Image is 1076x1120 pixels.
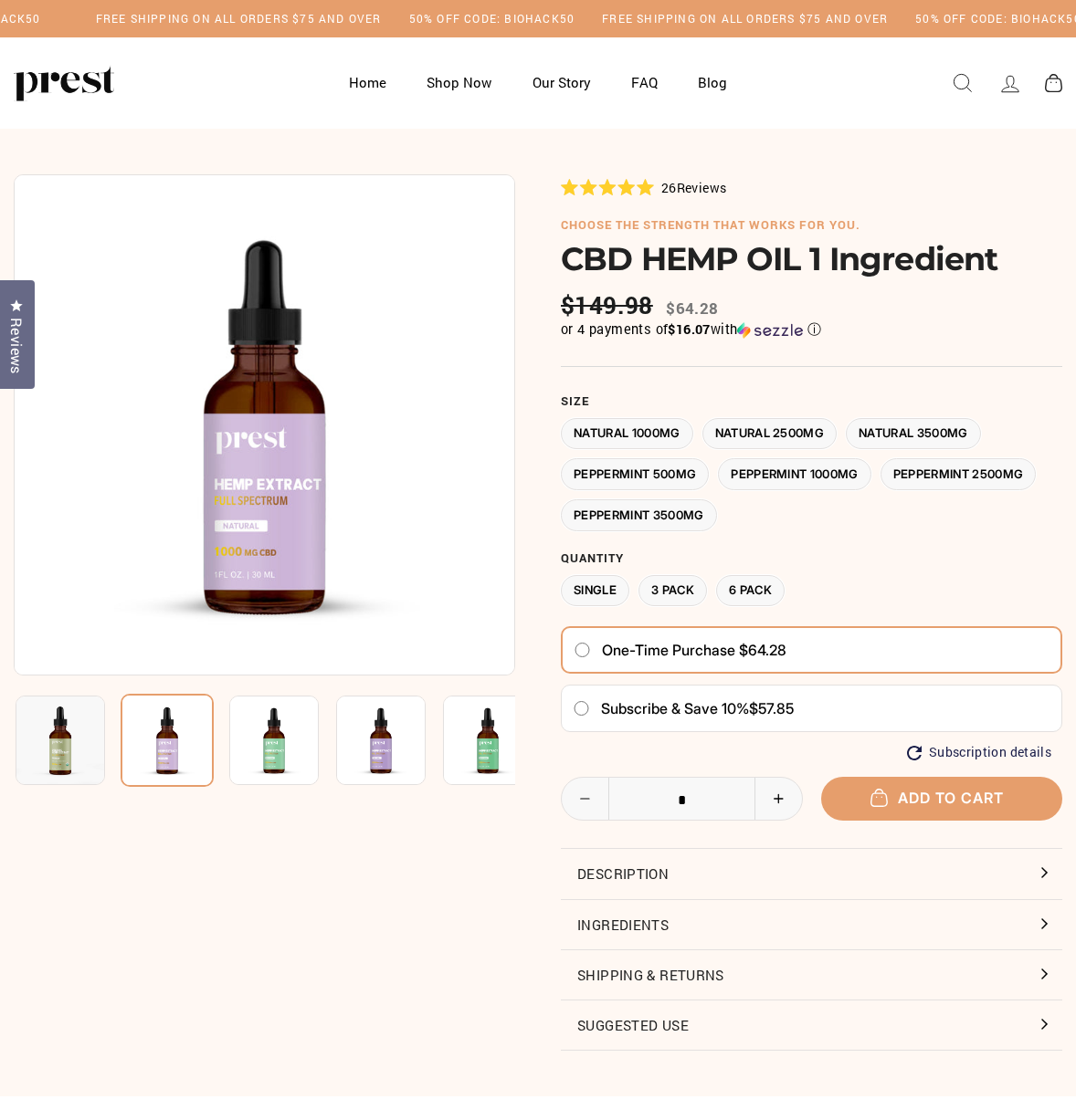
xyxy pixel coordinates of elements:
[443,696,533,785] img: CBD HEMP OIL 1 Ingredient
[561,241,1062,277] h1: CBD HEMP OIL 1 Ingredient
[336,696,426,785] img: CBD HEMP OIL 1 Ingredient
[602,11,888,26] h5: Free Shipping on all orders $75 and over
[602,641,786,661] span: One-time purchase $64.28
[718,458,871,490] label: Peppermint 1000MG
[561,458,709,490] label: Peppermint 500MG
[737,322,803,339] img: Sezzle
[561,849,1062,898] button: Description
[331,65,405,100] a: Home
[846,418,981,450] label: Natural 3500MG
[561,950,1062,1000] button: Shipping & Returns
[562,778,609,820] button: Reduce item quantity by one
[561,575,629,607] label: Single
[754,778,802,820] button: Increase item quantity by one
[561,177,726,197] div: 26Reviews
[514,65,609,100] a: Our Story
[561,320,1062,339] div: or 4 payments of$16.07withSezzle Click to learn more about Sezzle
[561,418,693,450] label: Natural 1000MG
[561,320,1062,339] div: or 4 payments of with
[601,699,749,717] span: Subscribe & save 10%
[14,174,515,675] img: CBD HEMP OIL 1 Ingredient
[561,1000,1062,1050] button: Suggested Use
[5,318,28,374] span: Reviews
[14,65,114,101] img: PREST ORGANICS
[574,643,591,657] input: One-time purchase $64.28
[573,701,590,716] input: Subscribe & save 10%$57.85
[821,777,1063,820] button: Add to cart
[749,699,794,717] span: $57.85
[562,778,802,822] input: quantity
[666,298,718,319] span: $64.28
[561,551,1062,566] label: Quantity
[561,499,717,531] label: Peppermint 3500MG
[16,696,105,785] img: CBD HEMP OIL 1 Ingredient
[331,65,746,100] ul: Primary
[613,65,676,100] a: FAQ
[880,789,1004,807] span: Add to cart
[677,179,727,196] span: Reviews
[96,11,382,26] h5: Free Shipping on all orders $75 and over
[561,394,1062,409] label: Size
[408,65,510,100] a: Shop Now
[716,575,785,607] label: 6 Pack
[680,65,745,100] a: Blog
[907,745,1051,760] button: Subscription details
[409,11,575,26] h5: 50% OFF CODE: BIOHACK50
[638,575,707,607] label: 3 Pack
[929,745,1051,760] span: Subscription details
[561,900,1062,949] button: Ingredients
[702,418,838,450] label: Natural 2500MG
[121,694,214,787] img: CBD HEMP OIL 1 Ingredient
[668,320,710,338] span: $16.07
[561,291,658,319] span: $149.98
[881,458,1037,490] label: Peppermint 2500MG
[229,696,319,785] img: CBD HEMP OIL 1 Ingredient
[661,179,677,196] span: 26
[561,218,1062,233] h6: choose the strength that works for you.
